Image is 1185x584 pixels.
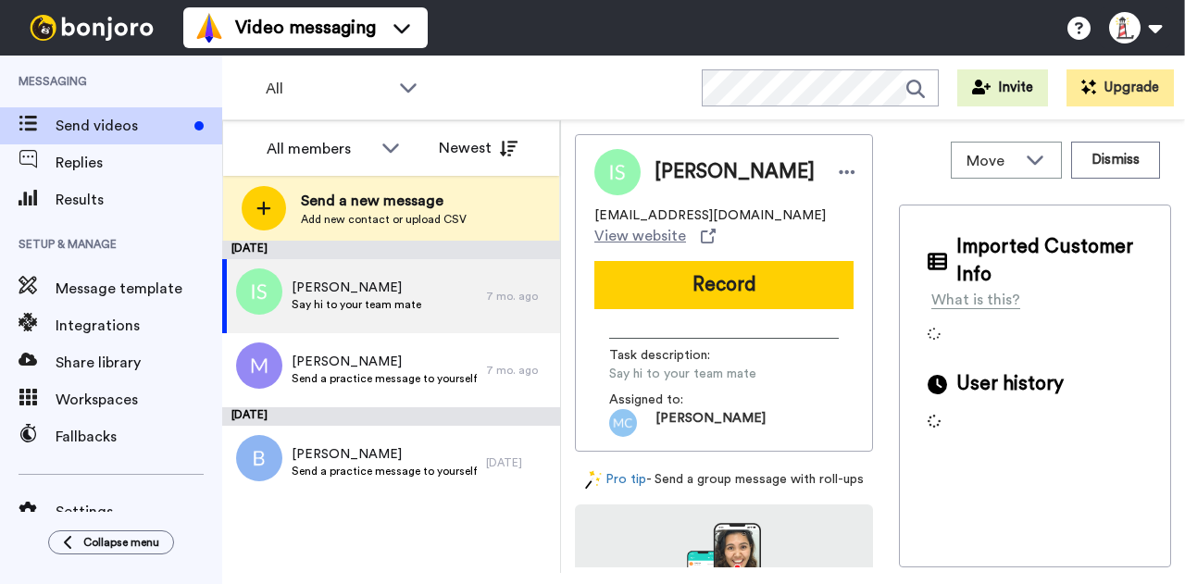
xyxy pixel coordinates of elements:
[56,278,222,300] span: Message template
[292,445,477,464] span: [PERSON_NAME]
[56,501,222,523] span: Settings
[83,535,159,550] span: Collapse menu
[594,149,641,195] img: Image of Ilana Sherman
[594,206,826,225] span: [EMAIL_ADDRESS][DOMAIN_NAME]
[486,289,551,304] div: 7 mo. ago
[301,212,467,227] span: Add new contact or upload CSV
[486,363,551,378] div: 7 mo. ago
[236,268,282,315] img: is.png
[594,225,716,247] a: View website
[292,297,421,312] span: Say hi to your team mate
[1066,69,1174,106] button: Upgrade
[655,409,766,437] span: [PERSON_NAME]
[56,315,222,337] span: Integrations
[292,371,477,386] span: Send a practice message to yourself
[235,15,376,41] span: Video messaging
[655,158,815,186] span: [PERSON_NAME]
[585,470,602,490] img: magic-wand.svg
[56,152,222,174] span: Replies
[56,115,187,137] span: Send videos
[22,15,161,41] img: bj-logo-header-white.svg
[56,189,222,211] span: Results
[56,352,222,374] span: Share library
[931,289,1020,311] div: What is this?
[956,233,1142,289] span: Imported Customer Info
[957,69,1048,106] button: Invite
[292,353,477,371] span: [PERSON_NAME]
[266,78,390,100] span: All
[609,409,637,437] img: mc.png
[575,470,873,490] div: - Send a group message with roll-ups
[301,190,467,212] span: Send a new message
[267,138,372,160] div: All members
[609,391,739,409] span: Assigned to:
[48,530,174,554] button: Collapse menu
[585,470,646,490] a: Pro tip
[292,279,421,297] span: [PERSON_NAME]
[609,346,739,365] span: Task description :
[1071,142,1160,179] button: Dismiss
[292,464,477,478] span: Send a practice message to yourself
[425,130,531,167] button: Newest
[609,365,785,383] span: Say hi to your team mate
[222,241,560,259] div: [DATE]
[56,426,222,448] span: Fallbacks
[486,455,551,470] div: [DATE]
[967,150,1017,172] span: Move
[194,13,224,43] img: vm-color.svg
[236,435,282,481] img: b.png
[594,261,854,309] button: Record
[594,225,686,247] span: View website
[56,389,222,411] span: Workspaces
[956,370,1064,398] span: User history
[222,407,560,426] div: [DATE]
[236,342,282,389] img: m.png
